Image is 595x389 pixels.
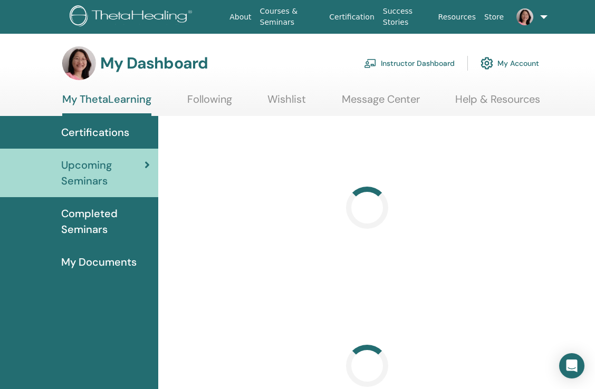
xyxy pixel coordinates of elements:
[379,2,434,32] a: Success Stories
[481,54,493,72] img: cog.svg
[187,93,232,113] a: Following
[61,157,145,189] span: Upcoming Seminars
[434,7,481,27] a: Resources
[225,7,255,27] a: About
[455,93,540,113] a: Help & Resources
[342,93,420,113] a: Message Center
[364,59,377,68] img: chalkboard-teacher.svg
[481,52,539,75] a: My Account
[70,5,196,29] img: logo.png
[325,7,378,27] a: Certification
[61,206,150,237] span: Completed Seminars
[61,254,137,270] span: My Documents
[516,8,533,25] img: default.jpg
[61,124,129,140] span: Certifications
[62,93,151,116] a: My ThetaLearning
[62,46,96,80] img: default.jpg
[256,2,325,32] a: Courses & Seminars
[267,93,306,113] a: Wishlist
[559,353,584,378] div: Open Intercom Messenger
[100,54,208,73] h3: My Dashboard
[480,7,508,27] a: Store
[364,52,455,75] a: Instructor Dashboard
